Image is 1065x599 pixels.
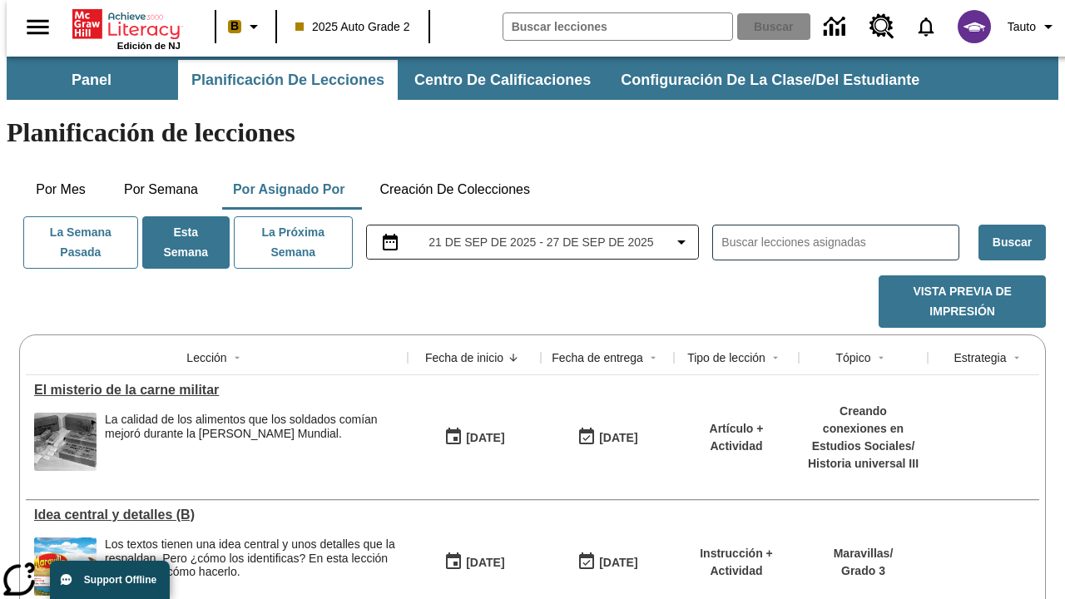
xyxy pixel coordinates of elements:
[72,7,181,41] a: Portada
[438,547,510,578] button: 09/21/25: Primer día en que estuvo disponible la lección
[871,348,891,368] button: Sort
[1001,12,1065,42] button: Perfil/Configuración
[34,413,97,471] img: Fotografía en blanco y negro que muestra cajas de raciones de comida militares con la etiqueta U....
[13,2,62,52] button: Abrir el menú lateral
[105,537,399,596] div: Los textos tienen una idea central y unos detalles que la respaldan. Pero ¿cómo los identificas? ...
[50,561,170,599] button: Support Offline
[111,170,211,210] button: Por semana
[572,422,643,453] button: 09/21/25: Último día en que podrá accederse la lección
[295,18,410,36] span: 2025 Auto Grade 2
[466,552,504,573] div: [DATE]
[1007,348,1027,368] button: Sort
[948,5,1001,48] button: Escoja un nuevo avatar
[682,545,790,580] p: Instrucción + Actividad
[72,6,181,51] div: Portada
[8,60,175,100] button: Panel
[859,4,904,49] a: Centro de recursos, Se abrirá en una pestaña nueva.
[879,275,1046,328] button: Vista previa de impresión
[34,507,399,522] div: Idea central y detalles (B)
[84,574,156,586] span: Support Offline
[142,216,230,269] button: Esta semana
[7,117,1058,148] h1: Planificación de lecciones
[186,349,226,366] div: Lección
[503,13,732,40] input: Buscar campo
[19,170,102,210] button: Por mes
[7,60,934,100] div: Subbarra de navegación
[682,420,790,455] p: Artículo + Actividad
[7,57,1058,100] div: Subbarra de navegación
[807,455,919,473] p: Historia universal III
[230,16,239,37] span: B
[599,428,637,448] div: [DATE]
[1008,18,1036,36] span: Tauto
[978,225,1046,260] button: Buscar
[105,537,399,579] div: Los textos tienen una idea central y unos detalles que la respaldan. Pero ¿cómo los identificas? ...
[117,41,181,51] span: Edición de NJ
[105,413,399,471] div: La calidad de los alimentos que los soldados comían mejoró durante la Segunda Guerra Mundial.
[220,170,359,210] button: Por asignado por
[227,348,247,368] button: Sort
[221,12,270,42] button: Boost El color de la clase es anaranjado claro. Cambiar el color de la clase.
[721,230,958,255] input: Buscar lecciones asignadas
[765,348,785,368] button: Sort
[671,232,691,252] svg: Collapse Date Range Filter
[643,348,663,368] button: Sort
[599,552,637,573] div: [DATE]
[366,170,543,210] button: Creación de colecciones
[834,545,894,562] p: Maravillas /
[414,71,591,90] span: Centro de calificaciones
[954,349,1006,366] div: Estrategia
[34,507,399,522] a: Idea central y detalles (B), Lecciones
[835,349,870,366] div: Tópico
[687,349,765,366] div: Tipo de lección
[807,403,919,455] p: Creando conexiones en Estudios Sociales /
[552,349,643,366] div: Fecha de entrega
[23,216,138,269] button: La semana pasada
[34,537,97,596] img: portada de Maravillas de tercer grado: una mariposa vuela sobre un campo y un río, con montañas a...
[105,413,399,441] p: La calidad de los alimentos que los soldados comían mejoró durante la [PERSON_NAME] Mundial.
[958,10,991,43] img: avatar image
[72,71,111,90] span: Panel
[178,60,398,100] button: Planificación de lecciones
[466,428,504,448] div: [DATE]
[814,4,859,50] a: Centro de información
[234,216,353,269] button: La próxima semana
[401,60,604,100] button: Centro de calificaciones
[425,349,503,366] div: Fecha de inicio
[34,383,399,398] a: El misterio de la carne militar , Lecciones
[428,234,653,251] span: 21 de sep de 2025 - 27 de sep de 2025
[438,422,510,453] button: 09/21/25: Primer día en que estuvo disponible la lección
[191,71,384,90] span: Planificación de lecciones
[607,60,933,100] button: Configuración de la clase/del estudiante
[34,383,399,398] div: El misterio de la carne militar
[503,348,523,368] button: Sort
[572,547,643,578] button: 09/21/25: Último día en que podrá accederse la lección
[834,562,894,580] p: Grado 3
[904,5,948,48] a: Notificaciones
[621,71,919,90] span: Configuración de la clase/del estudiante
[374,232,692,252] button: Seleccione el intervalo de fechas opción del menú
